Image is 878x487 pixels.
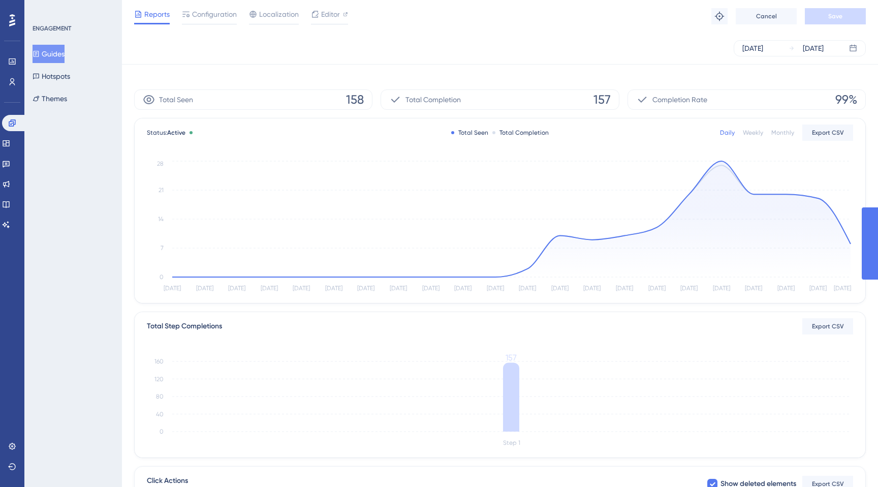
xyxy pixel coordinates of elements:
[828,12,842,20] span: Save
[487,285,504,292] tspan: [DATE]
[422,285,440,292] tspan: [DATE]
[454,285,472,292] tspan: [DATE]
[802,125,853,141] button: Export CSV
[159,187,164,194] tspan: 21
[405,94,461,106] span: Total Completion
[160,428,164,435] tspan: 0
[809,285,827,292] tspan: [DATE]
[154,376,164,383] tspan: 120
[756,12,777,20] span: Cancel
[802,318,853,334] button: Export CSV
[805,8,866,24] button: Save
[713,285,730,292] tspan: [DATE]
[835,447,866,477] iframe: UserGuiding AI Assistant Launcher
[33,24,71,33] div: ENGAGEMENT
[736,8,797,24] button: Cancel
[451,129,488,137] div: Total Seen
[777,285,795,292] tspan: [DATE]
[771,129,794,137] div: Monthly
[506,353,517,362] tspan: 157
[812,322,844,330] span: Export CSV
[33,67,70,85] button: Hotspots
[835,92,857,108] span: 99%
[192,8,237,20] span: Configuration
[33,89,67,108] button: Themes
[261,285,278,292] tspan: [DATE]
[346,92,364,108] span: 158
[803,42,824,54] div: [DATE]
[144,8,170,20] span: Reports
[593,92,611,108] span: 157
[293,285,310,292] tspan: [DATE]
[161,245,164,252] tspan: 7
[154,358,164,365] tspan: 160
[742,42,763,54] div: [DATE]
[503,439,520,446] tspan: Step 1
[519,285,536,292] tspan: [DATE]
[147,129,185,137] span: Status:
[745,285,762,292] tspan: [DATE]
[325,285,342,292] tspan: [DATE]
[648,285,666,292] tspan: [DATE]
[158,216,164,223] tspan: 14
[196,285,213,292] tspan: [DATE]
[156,393,164,400] tspan: 80
[157,160,164,167] tspan: 28
[652,94,707,106] span: Completion Rate
[583,285,601,292] tspan: [DATE]
[834,285,851,292] tspan: [DATE]
[551,285,569,292] tspan: [DATE]
[812,129,844,137] span: Export CSV
[492,129,549,137] div: Total Completion
[357,285,374,292] tspan: [DATE]
[160,273,164,281] tspan: 0
[167,129,185,136] span: Active
[156,411,164,418] tspan: 40
[164,285,181,292] tspan: [DATE]
[159,94,193,106] span: Total Seen
[147,320,222,332] div: Total Step Completions
[743,129,763,137] div: Weekly
[390,285,407,292] tspan: [DATE]
[33,45,65,63] button: Guides
[720,129,735,137] div: Daily
[259,8,299,20] span: Localization
[616,285,633,292] tspan: [DATE]
[680,285,698,292] tspan: [DATE]
[228,285,245,292] tspan: [DATE]
[321,8,340,20] span: Editor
